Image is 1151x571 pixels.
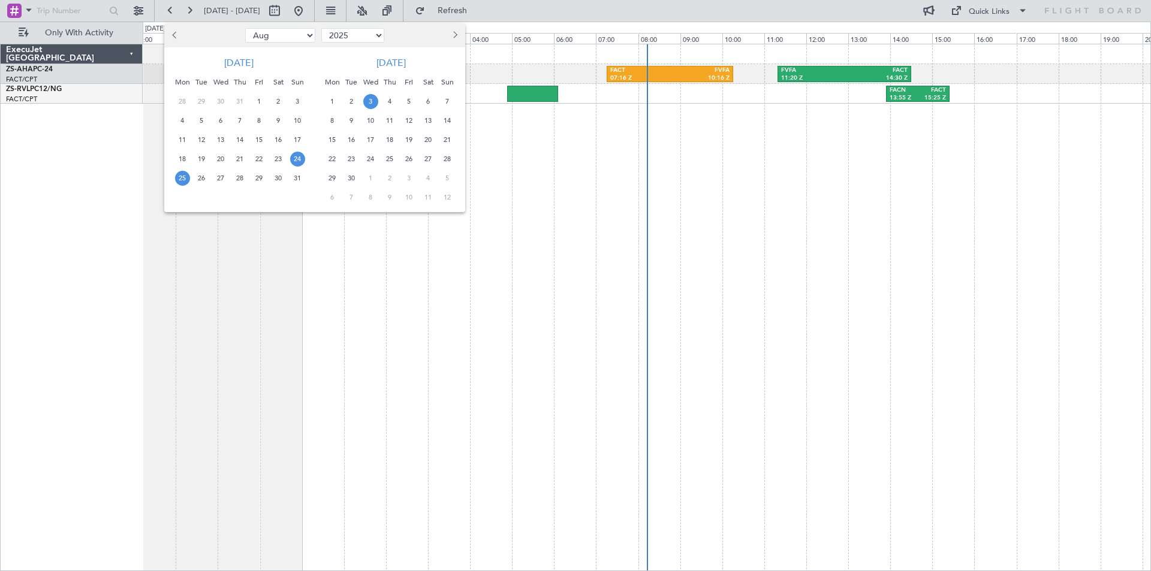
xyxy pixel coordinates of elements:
div: 11-10-2025 [418,188,438,207]
div: 30-7-2025 [211,92,230,111]
div: 7-8-2025 [230,111,249,130]
div: 29-8-2025 [249,168,269,188]
span: 25 [175,171,190,186]
div: 27-8-2025 [211,168,230,188]
div: 9-8-2025 [269,111,288,130]
span: 4 [421,171,436,186]
div: 6-8-2025 [211,111,230,130]
div: 5-10-2025 [438,168,457,188]
span: 17 [363,132,378,147]
div: 18-8-2025 [173,149,192,168]
div: 20-9-2025 [418,130,438,149]
div: 14-9-2025 [438,111,457,130]
span: 28 [440,152,455,167]
div: Sun [438,72,457,92]
div: Wed [211,72,230,92]
span: 9 [382,190,397,205]
span: 13 [213,132,228,147]
div: Sat [418,72,438,92]
div: Thu [230,72,249,92]
div: 29-9-2025 [323,168,342,188]
span: 20 [421,132,436,147]
div: 7-9-2025 [438,92,457,111]
span: 2 [382,171,397,186]
div: 16-8-2025 [269,130,288,149]
span: 19 [194,152,209,167]
div: 30-9-2025 [342,168,361,188]
div: 22-8-2025 [249,149,269,168]
span: 21 [233,152,248,167]
div: 18-9-2025 [380,130,399,149]
div: Tue [342,72,361,92]
div: 3-9-2025 [361,92,380,111]
span: 17 [290,132,305,147]
div: 3-10-2025 [399,168,418,188]
div: 12-8-2025 [192,130,211,149]
span: 24 [290,152,305,167]
button: Next month [448,26,461,45]
span: 18 [382,132,397,147]
div: 21-9-2025 [438,130,457,149]
span: 5 [402,94,417,109]
span: 10 [402,190,417,205]
span: 28 [175,94,190,109]
span: 11 [382,113,397,128]
span: 20 [213,152,228,167]
span: 19 [402,132,417,147]
span: 6 [213,113,228,128]
div: 4-9-2025 [380,92,399,111]
span: 11 [175,132,190,147]
div: Mon [323,72,342,92]
div: 4-8-2025 [173,111,192,130]
div: 6-10-2025 [323,188,342,207]
span: 2 [271,94,286,109]
span: 29 [252,171,267,186]
div: 24-9-2025 [361,149,380,168]
span: 15 [325,132,340,147]
span: 5 [440,171,455,186]
div: 15-8-2025 [249,130,269,149]
span: 23 [344,152,359,167]
span: 30 [213,94,228,109]
div: 25-9-2025 [380,149,399,168]
span: 1 [252,94,267,109]
span: 30 [271,171,286,186]
span: 21 [440,132,455,147]
span: 16 [344,132,359,147]
div: 15-9-2025 [323,130,342,149]
span: 1 [363,171,378,186]
span: 12 [402,113,417,128]
div: 19-9-2025 [399,130,418,149]
span: 26 [194,171,209,186]
div: 16-9-2025 [342,130,361,149]
div: 5-8-2025 [192,111,211,130]
div: 1-8-2025 [249,92,269,111]
span: 28 [233,171,248,186]
span: 1 [325,94,340,109]
span: 22 [252,152,267,167]
span: 3 [290,94,305,109]
div: 7-10-2025 [342,188,361,207]
span: 15 [252,132,267,147]
div: 10-10-2025 [399,188,418,207]
div: 22-9-2025 [323,149,342,168]
span: 18 [175,152,190,167]
div: 11-8-2025 [173,130,192,149]
span: 7 [440,94,455,109]
span: 27 [213,171,228,186]
div: 5-9-2025 [399,92,418,111]
div: 21-8-2025 [230,149,249,168]
span: 22 [325,152,340,167]
span: 2 [344,94,359,109]
div: 14-8-2025 [230,130,249,149]
div: 28-8-2025 [230,168,249,188]
div: 20-8-2025 [211,149,230,168]
div: 12-9-2025 [399,111,418,130]
span: 14 [233,132,248,147]
div: Thu [380,72,399,92]
div: Sun [288,72,307,92]
span: 10 [363,113,378,128]
span: 9 [271,113,286,128]
div: Wed [361,72,380,92]
span: 23 [271,152,286,167]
